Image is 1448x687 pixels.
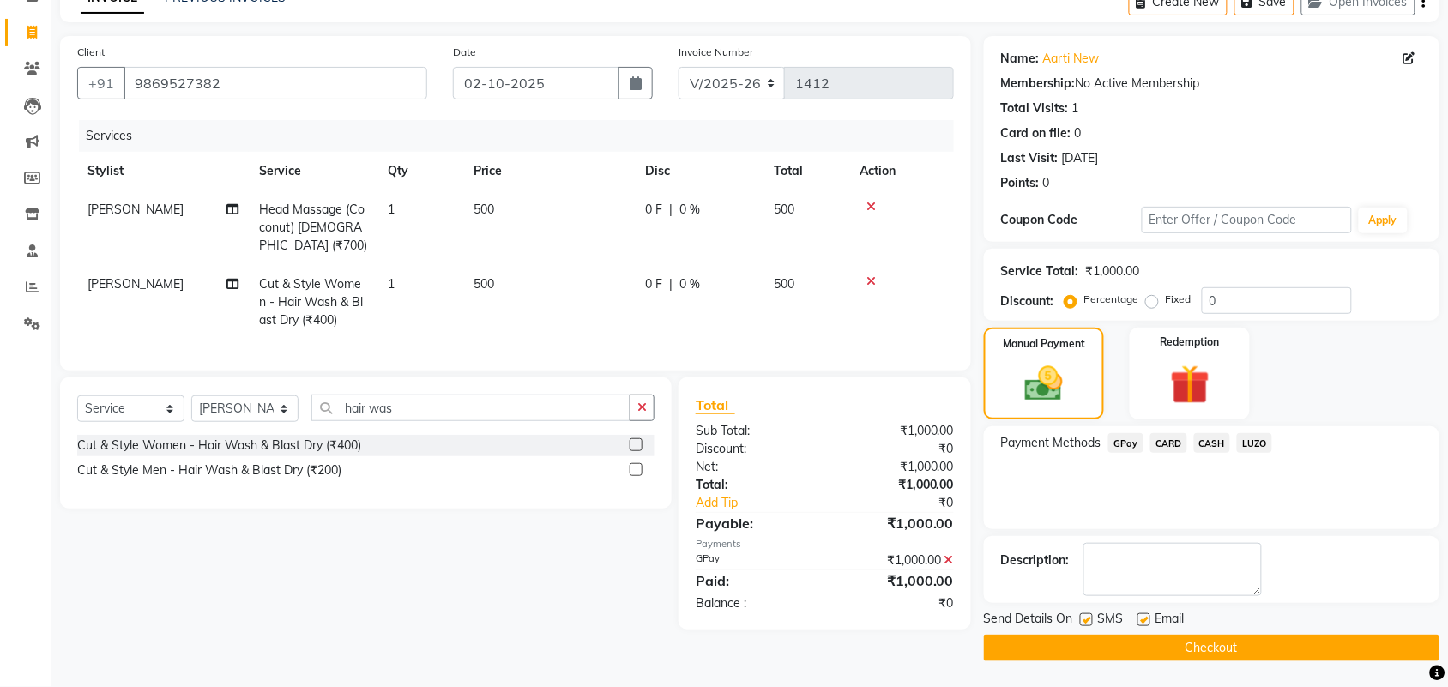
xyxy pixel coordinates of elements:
[1043,50,1100,68] a: Aarti New
[474,276,494,292] span: 500
[1001,124,1071,142] div: Card on file:
[679,201,700,219] span: 0 %
[824,513,967,533] div: ₹1,000.00
[77,67,125,99] button: +91
[1001,75,1422,93] div: No Active Membership
[683,570,825,591] div: Paid:
[824,551,967,569] div: ₹1,000.00
[1003,336,1085,352] label: Manual Payment
[683,513,825,533] div: Payable:
[1072,99,1079,118] div: 1
[683,440,825,458] div: Discount:
[1194,433,1231,453] span: CASH
[87,276,184,292] span: [PERSON_NAME]
[1359,208,1408,233] button: Apply
[1001,75,1076,93] div: Membership:
[124,67,427,99] input: Search by Name/Mobile/Email/Code
[679,275,700,293] span: 0 %
[463,152,635,190] th: Price
[824,422,967,440] div: ₹1,000.00
[388,276,395,292] span: 1
[669,275,673,293] span: |
[696,396,735,414] span: Total
[474,202,494,217] span: 500
[1166,292,1192,307] label: Fixed
[679,45,753,60] label: Invoice Number
[1237,433,1272,453] span: LUZO
[635,152,763,190] th: Disc
[377,152,463,190] th: Qty
[849,152,954,190] th: Action
[1142,207,1352,233] input: Enter Offer / Coupon Code
[1161,334,1220,350] label: Redemption
[87,202,184,217] span: [PERSON_NAME]
[79,120,967,152] div: Services
[1098,610,1124,631] span: SMS
[1043,174,1050,192] div: 0
[1086,262,1140,280] div: ₹1,000.00
[453,45,476,60] label: Date
[1062,149,1099,167] div: [DATE]
[824,440,967,458] div: ₹0
[683,494,848,512] a: Add Tip
[1075,124,1082,142] div: 0
[824,570,967,591] div: ₹1,000.00
[1001,50,1040,68] div: Name:
[683,476,825,494] div: Total:
[1001,292,1054,310] div: Discount:
[77,461,341,479] div: Cut & Style Men - Hair Wash & Blast Dry (₹200)
[1001,211,1142,229] div: Coupon Code
[645,275,662,293] span: 0 F
[77,437,361,455] div: Cut & Style Women - Hair Wash & Blast Dry (₹400)
[1084,292,1139,307] label: Percentage
[1155,610,1185,631] span: Email
[1001,262,1079,280] div: Service Total:
[824,458,967,476] div: ₹1,000.00
[683,594,825,612] div: Balance :
[824,476,967,494] div: ₹1,000.00
[824,594,967,612] div: ₹0
[1013,362,1075,406] img: _cash.svg
[77,152,249,190] th: Stylist
[984,635,1439,661] button: Checkout
[77,45,105,60] label: Client
[683,458,825,476] div: Net:
[669,201,673,219] span: |
[388,202,395,217] span: 1
[1150,433,1187,453] span: CARD
[1001,434,1101,452] span: Payment Methods
[984,610,1073,631] span: Send Details On
[249,152,377,190] th: Service
[696,537,954,551] div: Payments
[645,201,662,219] span: 0 F
[774,276,794,292] span: 500
[774,202,794,217] span: 500
[763,152,849,190] th: Total
[1108,433,1143,453] span: GPay
[848,494,967,512] div: ₹0
[1001,149,1059,167] div: Last Visit:
[311,395,630,421] input: Search or Scan
[1001,551,1070,569] div: Description:
[1001,99,1069,118] div: Total Visits:
[1158,360,1222,409] img: _gift.svg
[259,276,363,328] span: Cut & Style Women - Hair Wash & Blast Dry (₹400)
[683,551,825,569] div: GPay
[259,202,367,253] span: Head Massage (Coconut) [DEMOGRAPHIC_DATA] (₹700)
[1001,174,1040,192] div: Points:
[683,422,825,440] div: Sub Total:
